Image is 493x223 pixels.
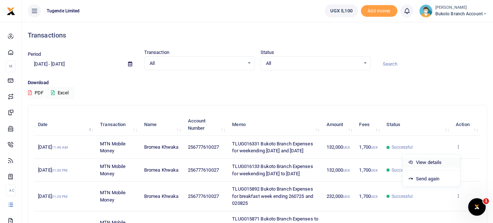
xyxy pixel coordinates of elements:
span: 132,000 [327,144,350,150]
input: Search [377,58,487,70]
a: Add money [361,8,397,13]
img: logo-small [7,7,15,16]
span: All [150,60,244,67]
small: UGX [371,168,378,172]
small: UGX [371,145,378,149]
span: UGX 5,100 [330,7,353,15]
span: 1,700 [359,144,378,150]
span: MTN Mobile Money [100,190,126,203]
label: Transaction [144,49,169,56]
span: 1,700 [359,193,378,199]
th: Date: activate to sort column descending [34,113,96,136]
small: 11:46 AM [52,145,68,149]
th: Amount: activate to sort column ascending [322,113,355,136]
span: Add money [361,5,397,17]
span: 256777610027 [188,193,219,199]
a: UGX 5,100 [325,4,358,17]
th: Name: activate to sort column ascending [140,113,184,136]
span: MTN Mobile Money [100,141,126,154]
span: Successful [392,167,413,173]
th: Fees: activate to sort column ascending [355,113,382,136]
span: Bromea Khwaka [144,167,178,173]
h4: Transactions [28,31,487,39]
span: 256777610027 [188,167,219,173]
button: PDF [28,87,44,99]
span: MTN Mobile Money [100,164,126,176]
span: Bukoto Branch account [435,11,487,17]
a: profile-user [PERSON_NAME] Bukoto Branch account [419,4,487,17]
span: [DATE] [38,193,68,199]
span: 232,000 [327,193,350,199]
span: TLUG016331 Bukoto Branch Expenses for weekending [DATE] and [DATE] [232,141,313,154]
small: UGX [343,168,350,172]
small: UGX [343,195,350,199]
button: Excel [45,87,75,99]
li: Wallet ballance [322,4,361,17]
th: Account Number: activate to sort column ascending [184,113,228,136]
label: Status [261,49,274,56]
th: Transaction: activate to sort column ascending [96,113,140,136]
li: Ac [6,184,16,196]
li: M [6,60,16,72]
iframe: Intercom live chat [468,198,486,216]
label: Period [28,51,41,58]
span: [DATE] [38,167,68,173]
th: Status: activate to sort column ascending [382,113,452,136]
a: View details [403,157,460,168]
span: 1 [483,198,489,204]
small: 01:30 PM [52,168,68,172]
span: TLUG016133 Bukoto Branch Expenses for weekending [DATE] to [DATE] [232,164,313,176]
a: Send again [403,174,460,184]
span: Tugende Limited [44,8,83,14]
span: Bromea Khwaka [144,193,178,199]
small: UGX [343,145,350,149]
span: All [266,60,361,67]
input: select period [28,58,122,70]
small: UGX [371,195,378,199]
span: 1,700 [359,167,378,173]
small: 01:29 PM [52,195,68,199]
span: [DATE] [38,144,68,150]
span: Bromea Khwaka [144,144,178,150]
span: Successful [392,144,413,150]
li: Toup your wallet [361,5,397,17]
a: logo-small logo-large logo-large [7,8,15,13]
img: profile-user [419,4,432,17]
span: TLUG015892 Bukoto Branch Expenses for breakfast week ending 260725 and 020825 [232,186,313,206]
th: Memo: activate to sort column ascending [228,113,322,136]
th: Action: activate to sort column ascending [452,113,481,136]
small: [PERSON_NAME] [435,5,487,11]
p: Download [28,79,487,87]
span: 132,000 [327,167,350,173]
span: 256777610027 [188,144,219,150]
span: Successful [392,193,413,200]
